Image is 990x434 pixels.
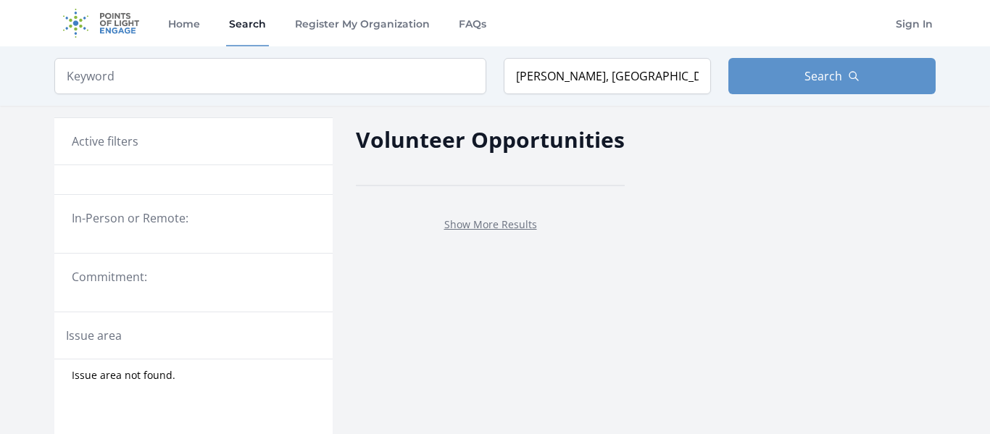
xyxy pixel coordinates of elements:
[72,209,315,227] legend: In-Person or Remote:
[72,133,138,150] h3: Active filters
[444,217,537,231] a: Show More Results
[804,67,842,85] span: Search
[66,327,122,344] legend: Issue area
[356,123,625,156] h2: Volunteer Opportunities
[72,268,315,285] legend: Commitment:
[54,58,486,94] input: Keyword
[728,58,936,94] button: Search
[72,368,175,383] span: Issue area not found.
[504,58,711,94] input: Location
